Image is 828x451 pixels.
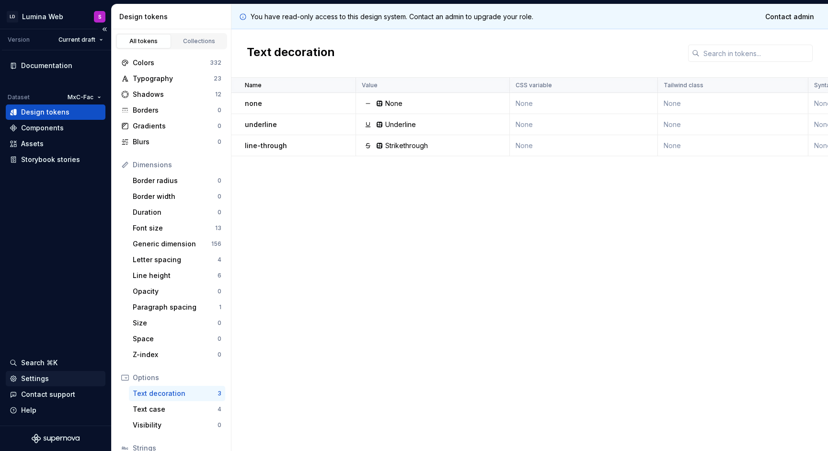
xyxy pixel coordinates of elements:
a: Generic dimension156 [129,236,225,252]
div: 0 [218,193,221,200]
a: Supernova Logo [32,434,80,443]
div: Version [8,36,30,44]
div: 0 [218,319,221,327]
div: Settings [21,374,49,383]
div: Paragraph spacing [133,302,219,312]
div: 4 [218,256,221,264]
div: Visibility [133,420,218,430]
div: 23 [214,75,221,82]
div: Dataset [8,93,30,101]
div: 12 [215,91,221,98]
a: Text decoration3 [129,386,225,401]
p: You have read-only access to this design system. Contact an admin to upgrade your role. [251,12,533,22]
a: Shadows12 [117,87,225,102]
a: Text case4 [129,402,225,417]
a: Settings [6,371,105,386]
div: Documentation [21,61,72,70]
div: 0 [218,421,221,429]
a: Blurs0 [117,134,225,150]
div: Help [21,405,36,415]
div: 156 [211,240,221,248]
td: None [510,114,658,135]
div: 4 [218,405,221,413]
td: None [658,114,808,135]
div: LD [7,11,18,23]
div: 0 [218,138,221,146]
p: line-through [245,141,287,150]
div: All tokens [120,37,168,45]
div: Border radius [133,176,218,185]
div: 3 [218,390,221,397]
a: Components [6,120,105,136]
span: Contact admin [765,12,814,22]
a: Design tokens [6,104,105,120]
p: underline [245,120,277,129]
div: Text decoration [133,389,218,398]
button: Help [6,403,105,418]
div: Colors [133,58,210,68]
a: Opacity0 [129,284,225,299]
p: CSS variable [516,81,552,89]
div: Options [133,373,221,382]
a: Paragraph spacing1 [129,300,225,315]
div: Border width [133,192,218,201]
td: None [658,93,808,114]
div: Collections [175,37,223,45]
div: Letter spacing [133,255,218,265]
div: Contact support [21,390,75,399]
div: Search ⌘K [21,358,57,368]
p: none [245,99,262,108]
td: None [658,135,808,156]
div: 0 [218,335,221,343]
div: 6 [218,272,221,279]
div: Font size [133,223,215,233]
a: Borders0 [117,103,225,118]
a: Font size13 [129,220,225,236]
div: Size [133,318,218,328]
a: Gradients0 [117,118,225,134]
div: Components [21,123,64,133]
a: Line height6 [129,268,225,283]
a: Letter spacing4 [129,252,225,267]
div: Generic dimension [133,239,211,249]
a: Duration0 [129,205,225,220]
div: Shadows [133,90,215,99]
div: S [98,13,102,21]
div: 0 [218,177,221,185]
div: Typography [133,74,214,83]
h2: Text decoration [247,45,335,62]
a: Contact admin [759,8,820,25]
span: Current draft [58,36,95,44]
div: Opacity [133,287,218,296]
p: Name [245,81,262,89]
button: Collapse sidebar [98,23,111,36]
a: Storybook stories [6,152,105,167]
a: Assets [6,136,105,151]
a: Documentation [6,58,105,73]
div: 0 [218,288,221,295]
div: Borders [133,105,218,115]
div: Underline [385,120,416,129]
div: 1 [219,303,221,311]
td: None [510,135,658,156]
button: Search ⌘K [6,355,105,370]
a: Space0 [129,331,225,347]
a: Typography23 [117,71,225,86]
div: None [385,99,402,108]
div: 0 [218,122,221,130]
div: 0 [218,106,221,114]
div: Duration [133,208,218,217]
p: Value [362,81,378,89]
input: Search in tokens... [700,45,813,62]
p: Tailwind class [664,81,703,89]
div: Storybook stories [21,155,80,164]
button: Contact support [6,387,105,402]
div: 13 [215,224,221,232]
div: 0 [218,351,221,358]
a: Border width0 [129,189,225,204]
div: Gradients [133,121,218,131]
div: Blurs [133,137,218,147]
td: None [510,93,658,114]
a: Colors332 [117,55,225,70]
div: 332 [210,59,221,67]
